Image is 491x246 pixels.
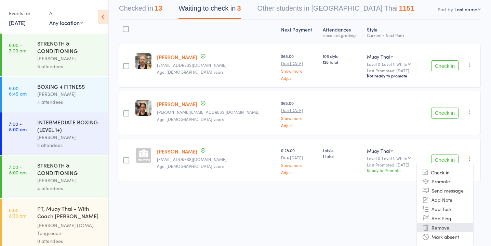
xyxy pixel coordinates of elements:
div: PT, Muay Thai - With Coach [PERSON_NAME] (30 minutes) [37,205,103,221]
li: Add Task [417,204,473,213]
time: 7:00 - 8:00 am [9,164,27,175]
img: image1579558870.png [135,100,151,116]
div: STRENGTH & CONDITIONING [37,161,103,176]
div: BOXING 4 FITNESS [37,83,103,90]
a: [PERSON_NAME] [157,148,197,155]
a: Show more [281,116,318,120]
small: Last Promoted: [DATE] [367,162,418,167]
a: [PERSON_NAME] [157,53,197,61]
div: $65.00 [281,100,318,127]
div: Level 0 [367,156,418,160]
div: 1151 [399,4,414,12]
div: [PERSON_NAME] [37,90,103,98]
div: Muay Thai [367,53,390,60]
a: 6:00 -6:45 amBOXING 4 FITNESS[PERSON_NAME]4 attendees [2,77,108,112]
span: 1 total [323,153,361,159]
div: Level 1: White [382,62,407,66]
small: Due [DATE] [281,108,318,113]
span: 106 style [323,53,361,59]
div: Last name [454,6,477,13]
span: 128 total [323,59,361,65]
div: Events for [9,8,42,19]
div: At [49,8,83,19]
div: 0 attendees [37,237,103,245]
li: Remove [417,223,473,232]
li: Add Note [417,195,473,204]
div: Atten­dances [320,23,364,41]
div: INTERMEDIATE BOXING (LEVEL 1+) [37,118,103,133]
div: 13 [155,4,162,12]
a: Adjust [281,170,318,174]
a: 7:00 -8:00 amINTERMEDIATE BOXING (LEVEL 1+)[PERSON_NAME]2 attendees [2,112,108,155]
div: Style [364,23,421,41]
div: since last grading [323,33,361,37]
a: 7:00 -8:00 amSTRENGTH & CONDITIONING[PERSON_NAME]4 attendees [2,156,108,198]
a: Adjust [281,76,318,80]
div: Muay Thai [367,147,390,154]
li: Send message [417,186,473,195]
div: [PERSON_NAME] (LOMA) Tongseeon [37,221,103,237]
button: Check in [431,60,459,71]
span: Age: [DEMOGRAPHIC_DATA] years [157,116,224,122]
div: 4 attendees [37,98,103,106]
div: [PERSON_NAME] [37,176,103,184]
div: Ready to Promote [367,167,418,173]
li: Promote [417,176,473,186]
time: 7:00 - 8:00 am [9,121,27,132]
li: Check in [417,168,473,176]
span: 1 style [323,147,361,153]
small: Due [DATE] [281,155,318,160]
a: Adjust [281,123,318,127]
small: Last Promoted: [DATE] [367,68,418,73]
div: Not ready to promote [367,73,418,78]
div: - [367,100,418,106]
time: 6:00 - 7:00 am [9,42,26,53]
div: [PERSON_NAME] [37,133,103,141]
time: 8:00 - 8:30 am [9,207,26,218]
img: image1579558903.png [135,53,151,69]
time: 6:00 - 6:45 am [9,85,27,96]
div: Any location [49,19,83,26]
a: [PERSON_NAME] [157,100,197,108]
div: STRENGTH & CONDITIONING [37,39,103,54]
div: - [323,100,361,106]
a: Show more [281,69,318,73]
small: phines39@outlook.com [157,63,276,67]
a: [DATE] [9,19,26,26]
div: 2 attendees [37,141,103,149]
span: Age: [DEMOGRAPHIC_DATA] years [157,163,224,169]
div: [PERSON_NAME] [37,54,103,62]
div: Level 1: White [382,156,407,160]
a: Show more [281,163,318,167]
li: Mark absent [417,232,473,241]
button: Other students in [GEOGRAPHIC_DATA] Thai1151 [257,1,414,19]
small: Due [DATE] [281,61,318,66]
small: kristin.hines01@gmail.com [157,110,276,114]
div: $128.00 [281,147,318,174]
li: Add Flag [417,213,473,223]
div: Current / Next Rank [367,33,418,37]
div: 4 attendees [37,184,103,192]
button: Check in [431,155,459,165]
div: Level 0 [367,62,418,66]
span: Age: [DEMOGRAPHIC_DATA] years [157,69,224,75]
small: davekeay68@gmail.com [157,157,276,162]
label: Sort by [438,6,453,13]
a: 6:00 -7:00 amSTRENGTH & CONDITIONING[PERSON_NAME]5 attendees [2,34,108,76]
div: 5 attendees [37,62,103,70]
button: Checked in13 [119,1,162,19]
div: 3 [237,4,241,12]
div: $65.00 [281,53,318,80]
div: Next Payment [278,23,320,41]
button: Check in [431,108,459,119]
button: Waiting to check in3 [178,1,241,19]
